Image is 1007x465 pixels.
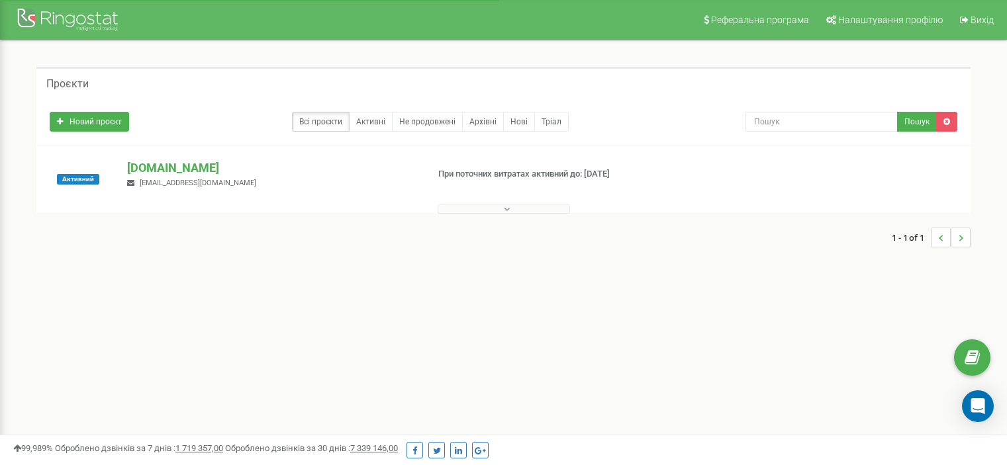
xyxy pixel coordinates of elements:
[462,112,504,132] a: Архівні
[962,390,994,422] div: Open Intercom Messenger
[127,159,416,177] p: [DOMAIN_NAME]
[350,443,398,453] u: 7 339 146,00
[225,443,398,453] span: Оброблено дзвінків за 30 днів :
[897,112,937,132] button: Пошук
[534,112,569,132] a: Тріал
[838,15,943,25] span: Налаштування профілю
[971,15,994,25] span: Вихід
[438,168,650,181] p: При поточних витратах активний до: [DATE]
[745,112,898,132] input: Пошук
[892,228,931,247] span: 1 - 1 of 1
[392,112,463,132] a: Не продовжені
[175,443,223,453] u: 1 719 357,00
[13,443,53,453] span: 99,989%
[349,112,393,132] a: Активні
[57,174,99,185] span: Активний
[140,179,256,187] span: [EMAIL_ADDRESS][DOMAIN_NAME]
[50,112,129,132] a: Новий проєкт
[292,112,350,132] a: Всі проєкти
[892,214,971,261] nav: ...
[711,15,809,25] span: Реферальна програма
[503,112,535,132] a: Нові
[55,443,223,453] span: Оброблено дзвінків за 7 днів :
[46,78,89,90] h5: Проєкти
